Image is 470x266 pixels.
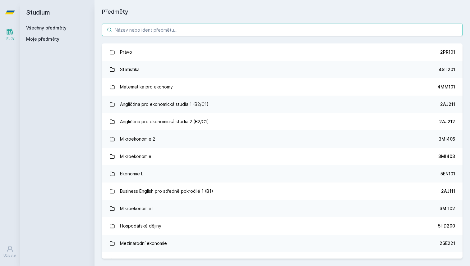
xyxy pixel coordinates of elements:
[437,84,455,90] div: 4MM101
[102,183,463,200] a: Business English pro středně pokročilé 1 (B1) 2AJ111
[102,24,463,36] input: Název nebo ident předmětu…
[120,150,151,163] div: Mikroekonomie
[102,78,463,96] a: Matematika pro ekonomy 4MM101
[120,202,154,215] div: Mikroekonomie I
[440,240,455,246] div: 2SE221
[102,7,463,16] h1: Předměty
[440,171,455,177] div: 5EN101
[120,115,209,128] div: Angličtina pro ekonomická studia 2 (B2/C1)
[102,130,463,148] a: Mikroekonomie 2 3MI405
[439,258,455,264] div: 22F200
[440,101,455,107] div: 2AJ211
[102,113,463,130] a: Angličtina pro ekonomická studia 2 (B2/C1) 2AJ212
[120,63,140,76] div: Statistika
[120,81,173,93] div: Matematika pro ekonomy
[120,133,155,145] div: Mikroekonomie 2
[439,66,455,73] div: 4ST201
[120,168,143,180] div: Ekonomie I.
[441,188,455,194] div: 2AJ111
[102,217,463,235] a: Hospodářské dějiny 5HD200
[438,223,455,229] div: 5HD200
[120,237,167,250] div: Mezinárodní ekonomie
[102,235,463,252] a: Mezinárodní ekonomie 2SE221
[438,153,455,160] div: 3MI403
[439,136,455,142] div: 3MI405
[120,98,209,110] div: Angličtina pro ekonomická studia 1 (B2/C1)
[102,165,463,183] a: Ekonomie I. 5EN101
[102,61,463,78] a: Statistika 4ST201
[26,25,67,30] a: Všechny předměty
[102,96,463,113] a: Angličtina pro ekonomická studia 1 (B2/C1) 2AJ211
[440,49,455,55] div: 2PR101
[120,46,132,58] div: Právo
[6,36,15,41] div: Study
[120,220,161,232] div: Hospodářské dějiny
[1,242,19,261] a: Uživatel
[1,25,19,44] a: Study
[102,200,463,217] a: Mikroekonomie I 3MI102
[102,43,463,61] a: Právo 2PR101
[120,185,213,197] div: Business English pro středně pokročilé 1 (B1)
[102,148,463,165] a: Mikroekonomie 3MI403
[26,36,59,42] span: Moje předměty
[3,253,16,258] div: Uživatel
[439,119,455,125] div: 2AJ212
[440,205,455,212] div: 3MI102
